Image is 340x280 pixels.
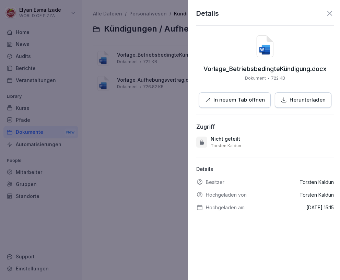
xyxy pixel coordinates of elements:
div: Zugriff [196,123,215,130]
p: Vorlage_BetriebsbedingteKündigung.docx [203,66,327,72]
p: In neuem Tab öffnen [213,96,265,104]
p: Herunterladen [289,96,325,104]
p: Torsten Kaldun [300,178,334,186]
p: [DATE] 15:15 [306,204,334,211]
p: Torsten Kaldun [300,191,334,198]
p: Hochgeladen von [206,191,247,198]
p: Details [196,165,334,173]
p: Details [196,8,219,19]
button: In neuem Tab öffnen [199,92,270,108]
p: Torsten Kaldun [211,143,241,149]
p: Dokument [245,75,266,81]
p: Besitzer [206,178,224,186]
button: Herunterladen [274,92,331,108]
p: Hochgeladen am [206,204,245,211]
p: Nicht geteilt [211,136,240,142]
p: 722 KB [271,75,285,81]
